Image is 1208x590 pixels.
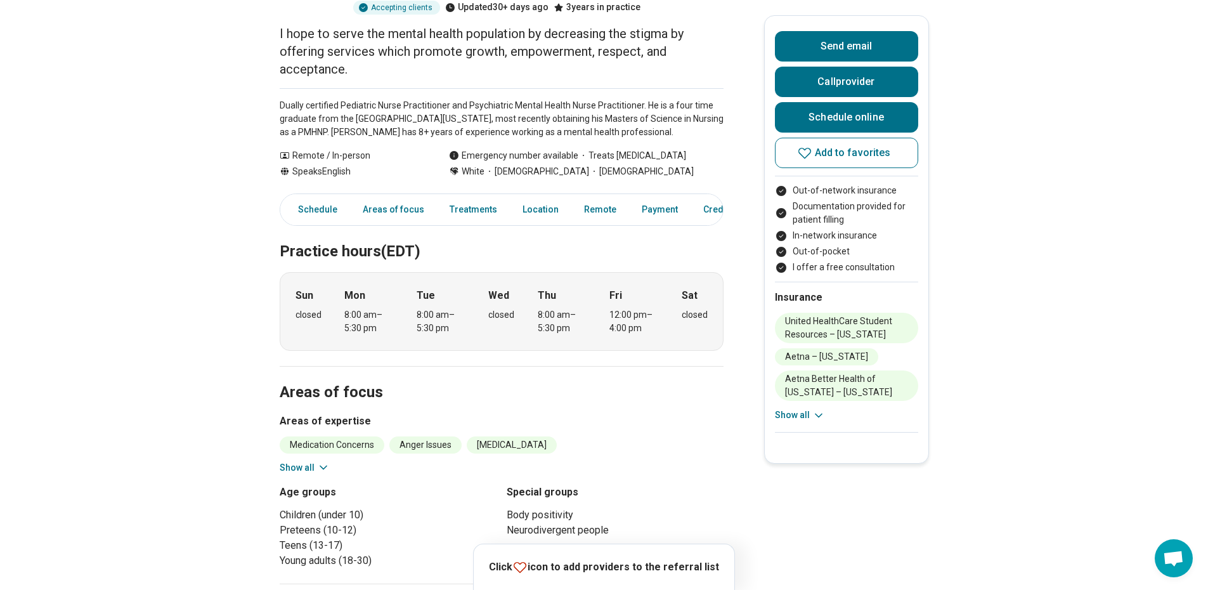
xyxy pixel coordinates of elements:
li: I offer a free consultation [775,261,918,274]
div: Accepting clients [353,1,440,15]
strong: Mon [344,288,365,303]
button: Show all [775,409,825,422]
li: United HealthCare Student Resources – [US_STATE] [775,313,918,343]
div: closed [296,308,321,322]
h2: Areas of focus [280,351,724,403]
strong: Sat [682,288,698,303]
span: White [462,165,484,178]
div: 8:00 am – 5:30 pm [344,308,393,335]
strong: Wed [488,288,509,303]
strong: Tue [417,288,435,303]
li: Anger Issues [389,436,462,454]
li: Out-of-network insurance [775,184,918,197]
h3: Age groups [280,485,497,500]
a: Payment [634,197,685,223]
span: Treats [MEDICAL_DATA] [578,149,686,162]
a: Schedule online [775,102,918,133]
div: 12:00 pm – 4:00 pm [609,308,658,335]
a: Credentials [696,197,759,223]
a: Location [515,197,566,223]
p: Dually certified Pediatric Nurse Practitioner and Psychiatric Mental Health Nurse Practitioner. H... [280,99,724,139]
button: Show all [280,461,330,475]
li: Body positivity [507,508,724,523]
a: Treatments [442,197,505,223]
div: Emergency number available [449,149,578,162]
ul: Payment options [775,184,918,274]
div: 3 years in practice [554,1,640,15]
div: 8:00 am – 5:30 pm [417,308,465,335]
strong: Sun [296,288,313,303]
li: Children (under 10) [280,508,497,523]
li: Aetna Better Health of [US_STATE] – [US_STATE] [775,370,918,401]
p: I hope to serve the mental health population by decreasing the stigma by offering services which ... [280,25,724,78]
strong: Thu [538,288,556,303]
li: Neurodivergent people [507,523,724,538]
a: Schedule [283,197,345,223]
div: When does the program meet? [280,272,724,351]
h2: Practice hours (EDT) [280,211,724,263]
li: Documentation provided for patient filling [775,200,918,226]
li: Young adults (18-30) [280,553,497,568]
li: Preteens (10-12) [280,523,497,538]
h3: Special groups [507,485,724,500]
li: Out-of-pocket [775,245,918,258]
li: Medication Concerns [280,436,384,454]
div: 8:00 am – 5:30 pm [538,308,587,335]
a: Areas of focus [355,197,432,223]
div: Open chat [1155,539,1193,577]
li: [MEDICAL_DATA] [467,436,557,454]
span: [DEMOGRAPHIC_DATA] [589,165,694,178]
div: closed [488,308,514,322]
div: closed [682,308,708,322]
h3: Areas of expertise [280,414,724,429]
div: Updated 30+ days ago [445,1,549,15]
h2: Insurance [775,290,918,305]
span: [DEMOGRAPHIC_DATA] [484,165,589,178]
span: Add to favorites [815,148,891,158]
strong: Fri [609,288,622,303]
button: Add to favorites [775,138,918,168]
div: Speaks English [280,165,424,178]
li: Teens (13-17) [280,538,497,553]
li: Aetna – [US_STATE] [775,348,878,365]
button: Callprovider [775,67,918,97]
li: In-network insurance [775,229,918,242]
div: Remote / In-person [280,149,424,162]
p: Click icon to add providers to the referral list [489,559,719,575]
a: Remote [576,197,624,223]
button: Send email [775,31,918,62]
